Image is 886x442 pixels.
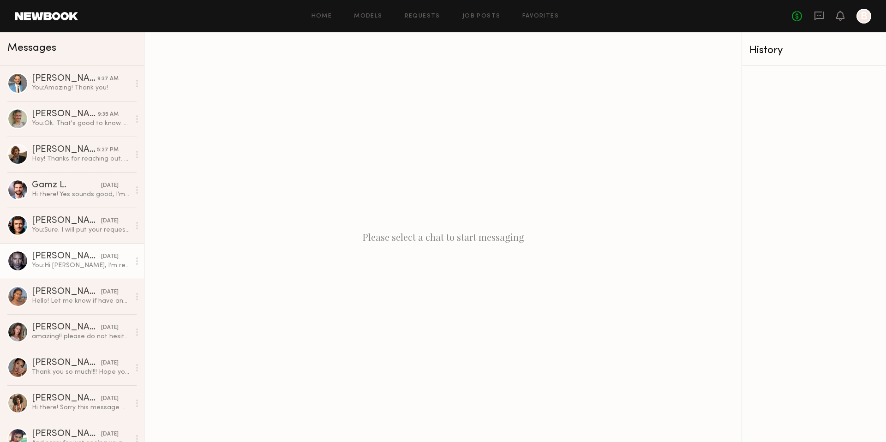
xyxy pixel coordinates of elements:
div: You: Sure. I will put your request in the notes. [32,226,130,234]
div: [DATE] [101,217,119,226]
a: Job Posts [462,13,501,19]
div: [PERSON_NAME] [32,323,101,332]
div: [PERSON_NAME] [32,430,101,439]
div: [PERSON_NAME] [32,216,101,226]
div: [DATE] [101,288,119,297]
div: amazing!! please do not hesitate to reach out for future projects! you were so great to work with [32,332,130,341]
a: Home [311,13,332,19]
a: Favorites [522,13,559,19]
div: Hi there! Sorry this message was missed! I am available (: IG @bbymo__ [32,403,130,412]
div: [DATE] [101,394,119,403]
div: You: Amazing! Thank you! [32,84,130,92]
div: [DATE] [101,359,119,368]
div: [PERSON_NAME] [32,287,101,297]
div: [DATE] [101,430,119,439]
div: 9:37 AM [97,75,119,84]
div: [DATE] [101,252,119,261]
div: Hi there! Yes sounds good, I’m available 10/13 to 10/15, let me know if you have any questions! [32,190,130,199]
a: Requests [405,13,440,19]
div: [DATE] [101,181,119,190]
div: [DATE] [101,323,119,332]
div: [PERSON_NAME] [32,358,101,368]
div: Please select a chat to start messaging [144,32,742,442]
div: 5:27 PM [97,146,119,155]
div: [PERSON_NAME] [32,74,97,84]
div: Gamz L. [32,181,101,190]
div: History [749,45,879,56]
div: Thank you so much!!!! Hope you had a great shoot! [32,368,130,376]
div: [PERSON_NAME] [32,145,97,155]
div: Hey! Thanks for reaching out. Sounds fun. What would be the terms/usage? [32,155,130,163]
div: [PERSON_NAME] [32,394,101,403]
div: 9:35 AM [98,110,119,119]
div: [PERSON_NAME] [32,110,98,119]
a: Models [354,13,382,19]
div: [PERSON_NAME] [32,252,101,261]
a: B [856,9,871,24]
div: You: Ok. That's good to know. Let's connect when you get back in town. Have a safe trip! [32,119,130,128]
div: You: Hi [PERSON_NAME], I’m reaching out to see if you’re available for a photography shoot with a... [32,261,130,270]
span: Messages [7,43,56,54]
div: Hello! Let me know if have any other clients coming up [32,297,130,305]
